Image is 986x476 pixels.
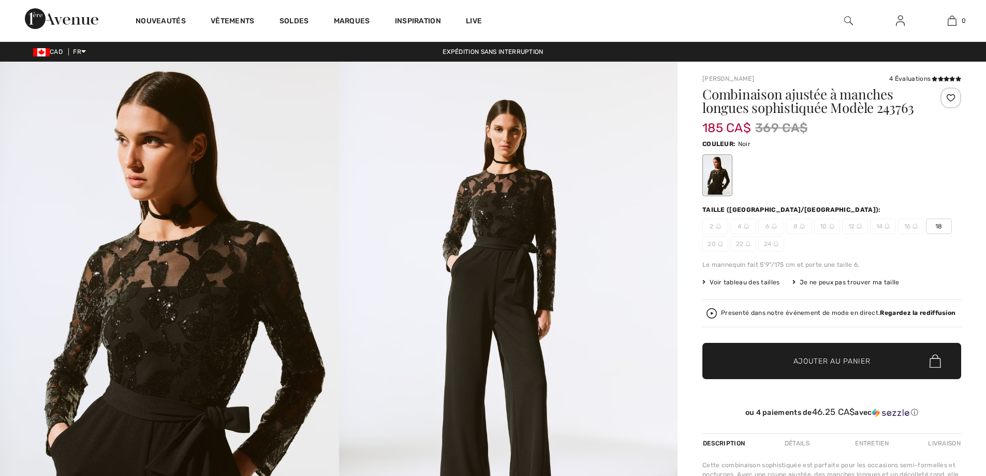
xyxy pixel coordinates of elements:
[33,48,50,56] img: Canadian Dollar
[844,15,853,27] img: recherche
[962,16,966,25] span: 0
[948,15,956,27] img: Mon panier
[702,75,754,82] a: [PERSON_NAME]
[792,278,900,287] div: Je ne peux pas trouver ma taille
[702,140,735,148] span: Couleur:
[721,310,955,316] div: Presenté dans notre événement de mode en direct.
[812,407,855,417] span: 46.25 CA$
[758,236,784,252] span: 24
[702,236,728,252] span: 20
[925,434,961,453] div: Livraison
[702,407,961,417] div: ou 4 paiements de avec
[702,205,883,214] div: Taille ([GEOGRAPHIC_DATA]/[GEOGRAPHIC_DATA]):
[870,219,896,234] span: 14
[755,119,807,137] span: 369 CA$
[745,241,750,247] img: ring-m.svg
[730,219,756,234] span: 4
[880,309,955,316] strong: Regardez la rediffusion
[829,224,834,229] img: ring-m.svg
[772,224,777,229] img: ring-m.svg
[334,17,370,27] a: Marques
[872,408,909,417] img: Sezzle
[926,219,952,234] span: 18
[930,354,941,368] img: Bag.svg
[395,17,441,27] span: Inspiration
[702,407,961,421] div: ou 4 paiements de46.25 CA$avecSezzle Cliquez pour en savoir plus sur Sezzle
[814,219,840,234] span: 10
[718,241,723,247] img: ring-m.svg
[842,219,868,234] span: 12
[896,15,905,27] img: Mes infos
[758,219,784,234] span: 6
[702,278,780,287] span: Voir tableau des tailles
[773,241,778,247] img: ring-m.svg
[913,224,918,229] img: ring-m.svg
[466,16,482,26] a: Live
[702,219,728,234] span: 2
[211,17,255,27] a: Vêtements
[279,17,309,27] a: Soldes
[73,48,86,55] span: FR
[730,236,756,252] span: 22
[846,434,897,453] div: Entretien
[738,140,750,148] span: Noir
[702,110,751,135] span: 185 CA$
[898,219,924,234] span: 16
[707,308,717,319] img: Regardez la rediffusion
[716,224,721,229] img: ring-m.svg
[776,434,818,453] div: Détails
[702,343,961,379] button: Ajouter au panier
[704,156,731,195] div: Noir
[926,15,977,27] a: 0
[702,434,747,453] div: Description
[857,224,862,229] img: ring-m.svg
[33,48,67,55] span: CAD
[793,356,871,367] span: Ajouter au panier
[885,224,890,229] img: ring-m.svg
[744,224,749,229] img: ring-m.svg
[889,74,961,83] div: 4 Évaluations
[25,8,98,29] img: 1ère Avenue
[800,224,805,229] img: ring-m.svg
[136,17,186,27] a: Nouveautés
[702,260,961,269] div: Le mannequin fait 5'9"/175 cm et porte une taille 6.
[786,219,812,234] span: 8
[888,15,913,27] a: Se connecter
[702,88,918,114] h1: Combinaison ajustée à manches longues sophistiquée Modèle 243763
